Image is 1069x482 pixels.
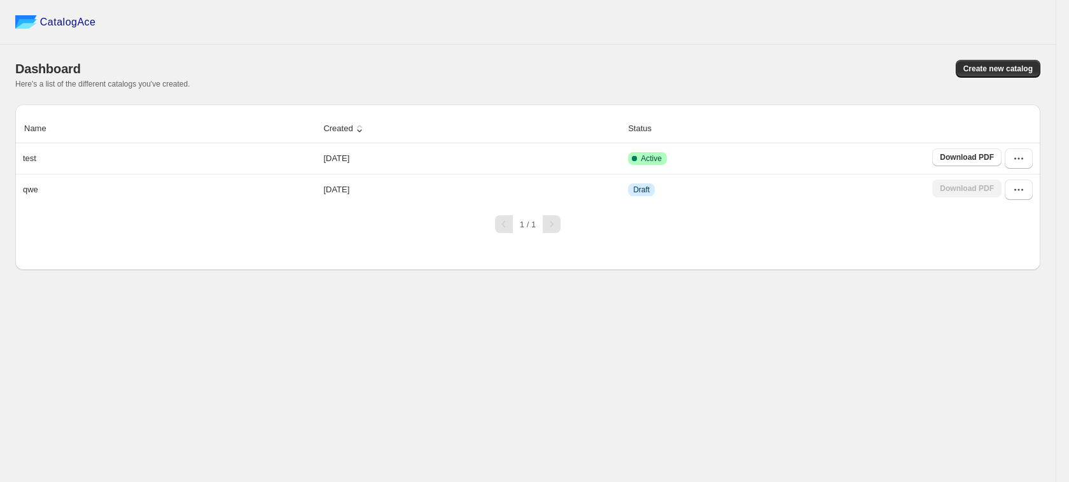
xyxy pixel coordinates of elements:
img: catalog ace [15,15,37,29]
td: [DATE] [319,143,624,174]
span: Download PDF [940,152,994,162]
button: Create new catalog [956,60,1040,78]
span: Here's a list of the different catalogs you've created. [15,80,190,89]
button: Created [321,117,367,141]
span: CatalogAce [40,16,96,29]
p: test [23,152,36,165]
span: Active [641,153,662,164]
span: Create new catalog [963,64,1033,74]
a: Download PDF [932,148,1002,166]
button: Name [22,117,61,141]
button: Status [626,117,666,141]
span: 1 / 1 [520,220,536,229]
td: [DATE] [319,174,624,205]
span: Draft [633,185,650,195]
p: qwe [23,183,38,196]
span: Dashboard [15,62,81,76]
